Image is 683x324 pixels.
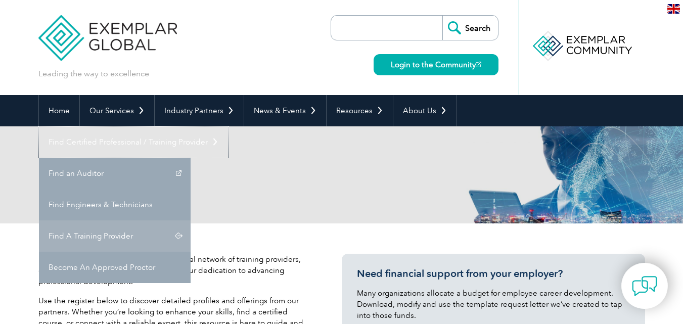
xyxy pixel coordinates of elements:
h3: Need financial support from your employer? [357,267,630,280]
h2: Client Register [38,167,463,183]
a: News & Events [244,95,326,126]
img: en [667,4,680,14]
a: Industry Partners [155,95,244,126]
a: Resources [327,95,393,126]
a: About Us [393,95,457,126]
p: Exemplar Global proudly works with a global network of training providers, consultants, and organ... [38,254,311,287]
a: Find A Training Provider [39,220,191,252]
a: Find an Auditor [39,158,191,189]
img: open_square.png [476,62,481,67]
a: Login to the Community [374,54,498,75]
a: Home [39,95,79,126]
p: Leading the way to excellence [38,68,149,79]
img: contact-chat.png [632,273,657,299]
a: Find Certified Professional / Training Provider [39,126,228,158]
a: Become An Approved Proctor [39,252,191,283]
p: Many organizations allocate a budget for employee career development. Download, modify and use th... [357,288,630,321]
a: Our Services [80,95,154,126]
a: Find Engineers & Technicians [39,189,191,220]
input: Search [442,16,498,40]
